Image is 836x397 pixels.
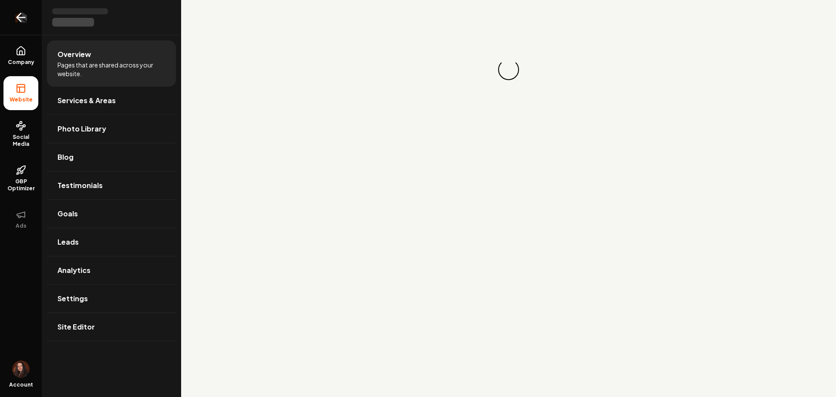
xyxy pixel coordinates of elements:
span: Website [6,96,36,103]
span: Goals [57,209,78,219]
span: GBP Optimizer [3,178,38,192]
a: Site Editor [47,313,176,341]
span: Overview [57,49,91,60]
span: Leads [57,237,79,247]
span: Pages that are shared across your website. [57,61,165,78]
span: Social Media [3,134,38,148]
span: Blog [57,152,74,162]
button: Open user button [12,360,30,378]
span: Settings [57,293,88,304]
span: Services & Areas [57,95,116,106]
a: Photo Library [47,115,176,143]
a: Leads [47,228,176,256]
a: Services & Areas [47,87,176,114]
a: Company [3,39,38,73]
img: Delfina Cavallaro [12,360,30,378]
a: Settings [47,285,176,313]
a: GBP Optimizer [3,158,38,199]
a: Blog [47,143,176,171]
a: Testimonials [47,172,176,199]
span: Analytics [57,265,91,276]
span: Account [9,381,33,388]
span: Company [4,59,38,66]
span: Site Editor [57,322,95,332]
a: Goals [47,200,176,228]
div: Loading [494,55,523,84]
a: Analytics [47,256,176,284]
span: Testimonials [57,180,103,191]
a: Social Media [3,114,38,155]
button: Ads [3,202,38,236]
span: Ads [12,222,30,229]
span: Photo Library [57,124,106,134]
